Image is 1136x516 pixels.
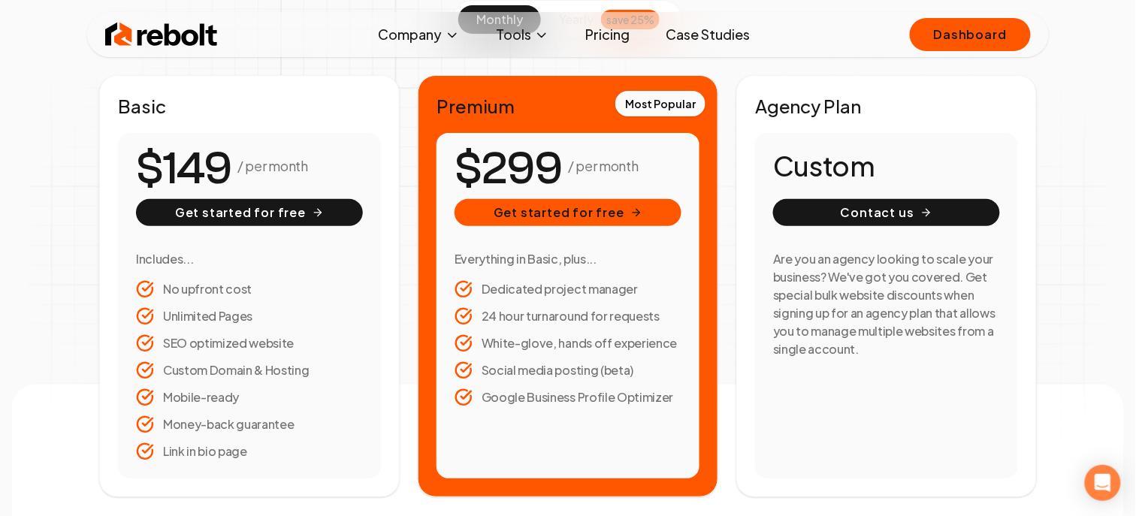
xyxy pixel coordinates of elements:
[455,361,681,379] li: Social media posting (beta)
[755,94,1018,118] h2: Agency Plan
[136,250,363,268] h3: Includes...
[615,91,705,116] div: Most Popular
[1085,465,1121,501] div: Open Intercom Messenger
[455,250,681,268] h3: Everything in Basic, plus...
[455,307,681,325] li: 24 hour turnaround for requests
[458,5,541,34] button: monthly
[559,11,594,29] span: yearly
[654,20,762,50] a: Case Studies
[773,151,1000,181] h1: Custom
[437,94,699,118] h2: Premium
[484,20,561,50] button: Tools
[237,155,307,177] p: / per month
[541,5,678,34] button: yearlysave 25%
[455,334,681,352] li: White-glove, hands off experience
[568,155,638,177] p: / per month
[601,10,660,29] div: save 25%
[773,199,1000,226] button: Contact us
[476,11,523,27] span: monthly
[136,388,363,406] li: Mobile-ready
[573,20,642,50] a: Pricing
[136,199,363,226] button: Get started for free
[910,18,1031,51] a: Dashboard
[105,20,218,50] img: Rebolt Logo
[773,250,1000,358] h3: Are you an agency looking to scale your business? We've got you covered. Get special bulk website...
[136,334,363,352] li: SEO optimized website
[366,20,472,50] button: Company
[136,415,363,433] li: Money-back guarantee
[455,135,562,203] number-flow-react: $299
[455,199,681,226] button: Get started for free
[136,135,231,203] number-flow-react: $149
[136,361,363,379] li: Custom Domain & Hosting
[136,307,363,325] li: Unlimited Pages
[118,94,381,118] h2: Basic
[136,442,363,460] li: Link in bio page
[455,280,681,298] li: Dedicated project manager
[455,388,681,406] li: Google Business Profile Optimizer
[136,280,363,298] li: No upfront cost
